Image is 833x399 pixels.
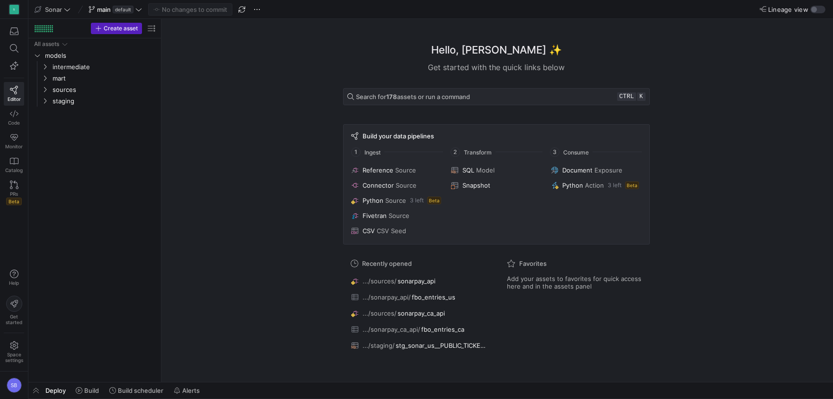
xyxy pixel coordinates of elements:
[363,227,375,235] span: CSV
[363,166,393,174] span: Reference
[53,73,156,84] span: mart
[349,291,488,303] button: .../sonarpay_api/fbo_entries_us
[549,180,643,191] button: PythonAction3 leftBeta
[4,292,24,329] button: Getstarted
[6,198,22,205] span: Beta
[594,166,622,174] span: Exposure
[4,265,24,290] button: Help
[9,5,19,14] div: S
[343,62,650,73] div: Get started with the quick links below
[97,6,111,13] span: main
[349,180,443,191] button: ConnectorSource
[5,144,23,149] span: Monitor
[53,96,156,107] span: staging
[421,326,464,333] span: fbo_entries_ca
[4,153,24,177] a: Catalog
[349,210,443,221] button: FivetranSource
[585,181,604,189] span: Action
[32,84,157,95] div: Press SPACE to select this row.
[4,375,24,395] button: SB
[5,167,23,173] span: Catalog
[71,382,103,399] button: Build
[349,195,443,206] button: PythonSource3 leftBeta
[519,260,547,267] span: Favorites
[349,275,488,287] button: .../sources/sonarpay_api
[53,62,156,73] span: intermediate
[84,387,99,394] span: Build
[410,197,424,204] span: 3 left
[53,84,156,95] span: sources
[4,82,24,106] a: Editor
[8,96,21,102] span: Editor
[363,277,397,285] span: .../sources/
[562,181,583,189] span: Python
[377,227,406,235] span: CSV Seed
[349,339,488,352] button: .../staging/stg_sonar_us__PUBLIC_TICKETS
[608,182,621,189] span: 3 left
[462,166,474,174] span: SQL
[363,326,420,333] span: .../sonarpay_ca_api/
[45,6,62,13] span: Sonar
[32,38,157,50] div: Press SPACE to select this row.
[86,3,144,16] button: maindefault
[562,166,593,174] span: Document
[356,93,470,100] span: Search for assets or run a command
[8,120,20,126] span: Code
[396,342,486,349] span: stg_sonar_us__PUBLIC_TICKETS
[362,260,412,267] span: Recently opened
[363,181,394,189] span: Connector
[6,314,22,325] span: Get started
[169,382,204,399] button: Alerts
[349,225,443,236] button: CSVCSV Seed
[5,352,23,363] span: Space settings
[449,164,543,176] button: SQLModel
[105,382,168,399] button: Build scheduler
[625,181,639,189] span: Beta
[386,93,397,100] strong: 178
[462,181,490,189] span: Snapshot
[32,95,157,107] div: Press SPACE to select this row.
[395,166,416,174] span: Source
[431,42,562,58] h1: Hello, [PERSON_NAME] ✨
[349,307,488,319] button: .../sources/sonarpay_ca_api
[476,166,495,174] span: Model
[32,73,157,84] div: Press SPACE to select this row.
[396,181,416,189] span: Source
[349,323,488,336] button: .../sonarpay_ca_api/fbo_entries_ca
[363,309,397,317] span: .../sources/
[45,50,156,61] span: models
[91,23,142,34] button: Create asset
[349,164,443,176] button: ReferenceSource
[427,197,441,204] span: Beta
[32,3,73,16] button: Sonar
[389,212,409,219] span: Source
[182,387,200,394] span: Alerts
[343,88,650,105] button: Search for178assets or run a commandctrlk
[398,309,445,317] span: sonarpay_ca_api
[507,275,642,290] span: Add your assets to favorites for quick access here and in the assets panel
[4,106,24,129] a: Code
[398,277,435,285] span: sonarpay_api
[45,387,66,394] span: Deploy
[768,6,808,13] span: Lineage view
[363,342,395,349] span: .../staging/
[118,387,163,394] span: Build scheduler
[363,132,434,140] span: Build your data pipelines
[363,212,387,219] span: Fivetran
[113,6,133,13] span: default
[8,280,20,286] span: Help
[104,25,138,32] span: Create asset
[10,191,18,197] span: PRs
[4,1,24,18] a: S
[4,337,24,367] a: Spacesettings
[617,92,636,101] kbd: ctrl
[363,293,411,301] span: .../sonarpay_api/
[412,293,455,301] span: fbo_entries_us
[7,378,22,393] div: SB
[363,197,383,204] span: Python
[4,129,24,153] a: Monitor
[385,197,406,204] span: Source
[34,41,59,47] div: All assets
[549,164,643,176] button: DocumentExposure
[32,61,157,73] div: Press SPACE to select this row.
